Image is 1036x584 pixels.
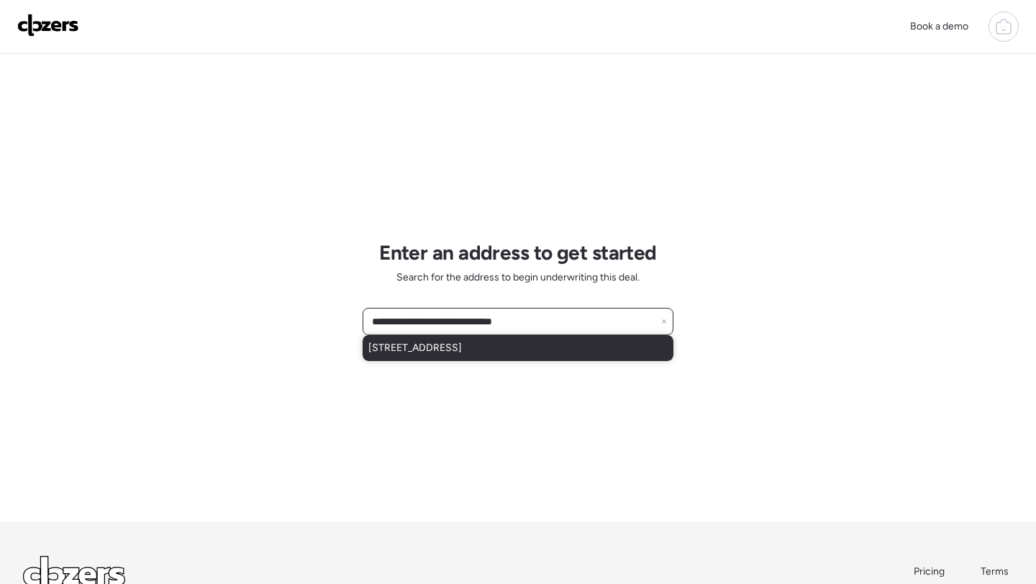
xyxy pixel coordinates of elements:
[981,565,1013,579] a: Terms
[910,20,968,32] span: Book a demo
[368,341,462,355] span: [STREET_ADDRESS]
[914,565,945,578] span: Pricing
[396,270,640,285] span: Search for the address to begin underwriting this deal.
[914,565,946,579] a: Pricing
[981,565,1009,578] span: Terms
[17,14,79,37] img: Logo
[379,240,657,265] h1: Enter an address to get started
